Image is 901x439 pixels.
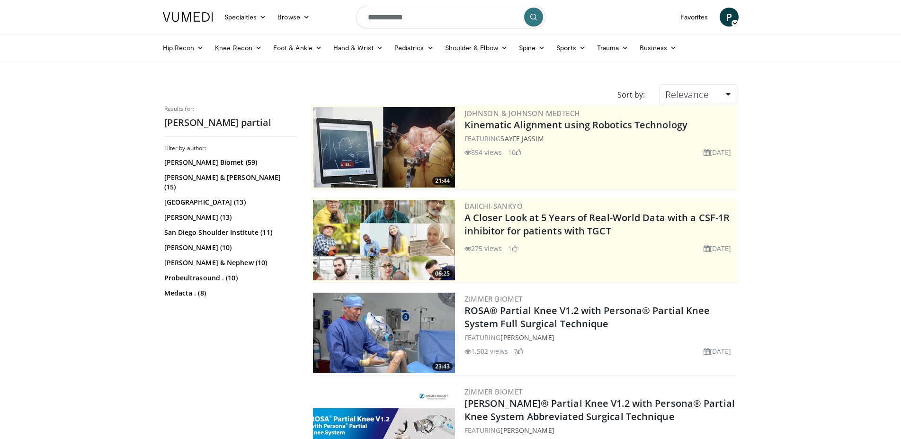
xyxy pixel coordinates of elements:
li: [DATE] [704,346,732,356]
a: [PERSON_NAME] & [PERSON_NAME] (15) [164,173,294,192]
a: Pediatrics [389,38,439,57]
a: Johnson & Johnson MedTech [464,108,580,118]
a: [PERSON_NAME] Biomet (59) [164,158,294,167]
a: A Closer Look at 5 Years of Real-World Data with a CSF-1R inhibitor for patients with TGCT [464,211,730,237]
h3: Filter by author: [164,144,297,152]
a: ROSA® Partial Knee V1.2 with Persona® Partial Knee System Full Surgical Technique [464,304,710,330]
li: [DATE] [704,243,732,253]
li: 10 [508,147,521,157]
span: 21:44 [432,177,453,185]
img: 85482610-0380-4aae-aa4a-4a9be0c1a4f1.300x170_q85_crop-smart_upscale.jpg [313,107,455,188]
a: Foot & Ankle [268,38,328,57]
div: FEATURING [464,332,735,342]
a: Kinematic Alignment using Robotics Technology [464,118,688,131]
li: 7 [514,346,523,356]
a: P [720,8,739,27]
a: Probeultrasound . (10) [164,273,294,283]
a: Browse [272,8,315,27]
img: 99b1778f-d2b2-419a-8659-7269f4b428ba.300x170_q85_crop-smart_upscale.jpg [313,293,455,373]
p: Results for: [164,105,297,113]
a: Zimmer Biomet [464,294,523,304]
a: Sayfe Jassim [500,134,544,143]
h2: [PERSON_NAME] partial [164,116,297,129]
a: Business [634,38,682,57]
a: Trauma [591,38,634,57]
a: [GEOGRAPHIC_DATA] (13) [164,197,294,207]
a: Zimmer Biomet [464,387,523,396]
a: Spine [513,38,551,57]
a: Hand & Wrist [328,38,389,57]
div: Sort by: [610,84,652,105]
img: VuMedi Logo [163,12,213,22]
a: San Diego Shoulder Institute (11) [164,228,294,237]
a: Specialties [219,8,272,27]
a: Relevance [659,84,737,105]
div: FEATURING [464,425,735,435]
a: [PERSON_NAME] (10) [164,243,294,252]
a: Medacta . (8) [164,288,294,298]
li: 275 views [464,243,502,253]
input: Search topics, interventions [356,6,545,28]
li: [DATE] [704,147,732,157]
a: [PERSON_NAME] [500,426,554,435]
a: 23:43 [313,293,455,373]
a: Knee Recon [209,38,268,57]
li: 894 views [464,147,502,157]
a: Shoulder & Elbow [439,38,513,57]
a: 21:44 [313,107,455,188]
a: [PERSON_NAME] & Nephew (10) [164,258,294,268]
a: [PERSON_NAME]® Partial Knee V1.2 with Persona® Partial Knee System Abbreviated Surgical Technique [464,397,735,423]
a: [PERSON_NAME] [500,333,554,342]
span: Relevance [665,88,709,101]
span: 06:25 [432,269,453,278]
span: 23:43 [432,362,453,371]
li: 1 [508,243,517,253]
a: Favorites [675,8,714,27]
a: 06:25 [313,200,455,280]
a: Hip Recon [157,38,210,57]
li: 1,502 views [464,346,508,356]
a: [PERSON_NAME] (13) [164,213,294,222]
a: Daiichi-Sankyo [464,201,523,211]
img: 93c22cae-14d1-47f0-9e4a-a244e824b022.png.300x170_q85_crop-smart_upscale.jpg [313,200,455,280]
div: FEATURING [464,134,735,143]
a: Sports [551,38,591,57]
